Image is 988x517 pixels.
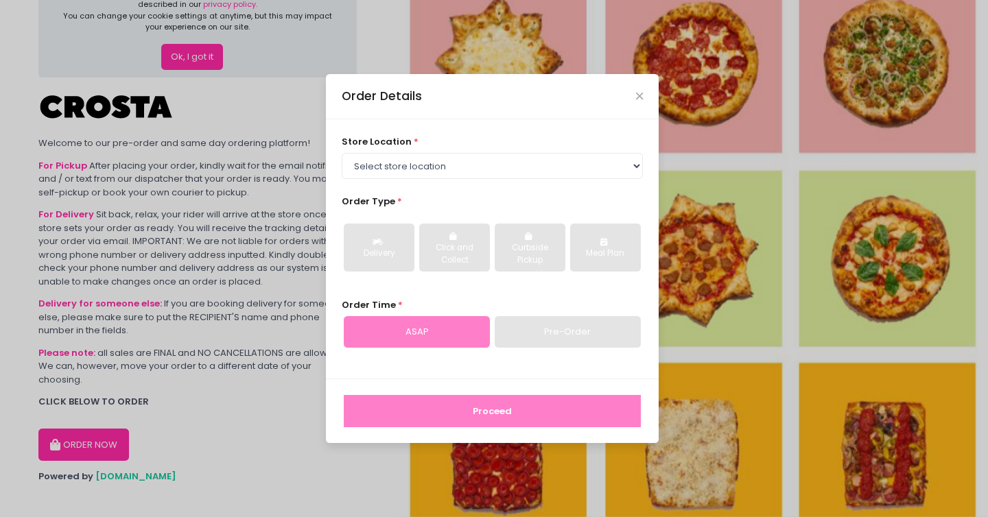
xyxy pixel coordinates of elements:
[419,224,490,272] button: Click and Collect
[342,195,395,208] span: Order Type
[580,248,631,260] div: Meal Plan
[344,395,641,428] button: Proceed
[342,135,412,148] span: store location
[636,93,643,99] button: Close
[342,298,396,311] span: Order Time
[504,242,556,266] div: Curbside Pickup
[429,242,480,266] div: Click and Collect
[353,248,405,260] div: Delivery
[342,87,422,105] div: Order Details
[344,224,414,272] button: Delivery
[495,224,565,272] button: Curbside Pickup
[570,224,641,272] button: Meal Plan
